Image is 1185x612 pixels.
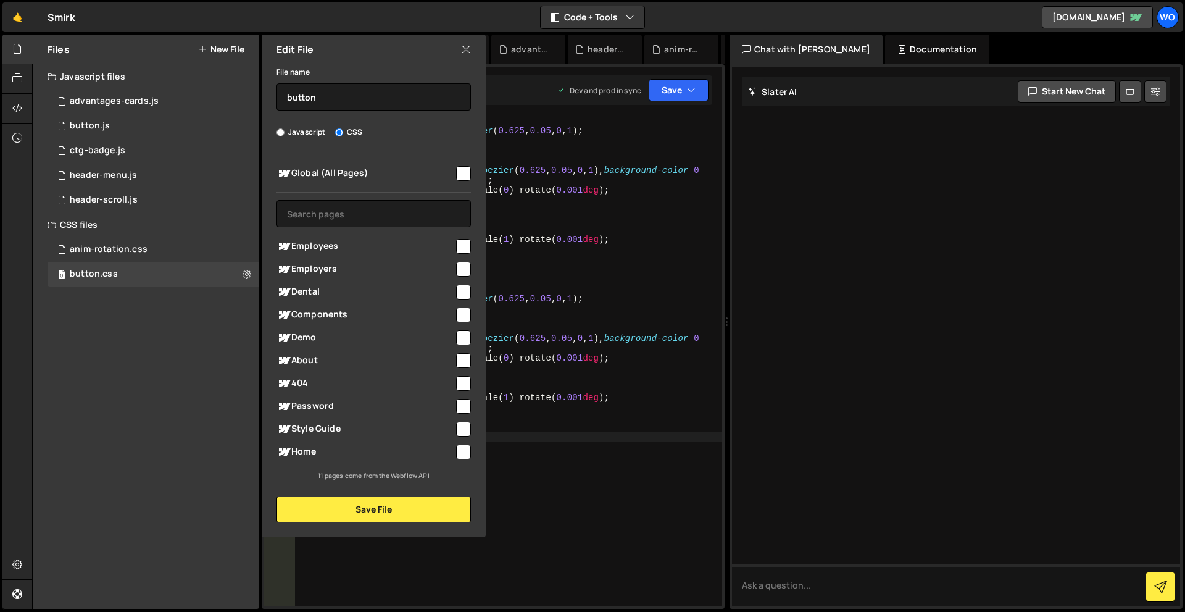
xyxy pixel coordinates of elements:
[58,270,65,280] span: 0
[48,188,259,212] div: 17282/47904.js
[2,2,33,32] a: 🤙
[335,126,362,138] label: CSS
[276,262,454,277] span: Employers
[48,237,259,262] div: 17282/47902.css
[33,212,259,237] div: CSS files
[541,6,644,28] button: Code + Tools
[48,114,259,138] div: 17282/47940.js
[70,195,138,206] div: header-scroll.js
[276,497,471,522] button: Save File
[198,44,244,54] button: New File
[885,35,989,64] div: Documentation
[276,239,454,254] span: Employees
[588,43,627,56] div: header-scroll.js
[664,43,704,56] div: anim-rotation.css
[48,89,259,114] div: 17282/47905.js
[318,471,429,480] small: 11 pages come from the Webflow API
[1018,80,1116,103] button: Start new chat
[511,43,551,56] div: advantages-cards.js
[649,79,709,101] button: Save
[335,128,343,136] input: CSS
[1157,6,1179,28] a: Wo
[33,64,259,89] div: Javascript files
[70,170,137,181] div: header-menu.js
[276,43,314,56] h2: Edit File
[276,200,471,227] input: Search pages
[70,145,125,156] div: ctg-badge.js
[48,10,75,25] div: Smirk
[276,330,454,345] span: Demo
[70,96,159,107] div: advantages-cards.js
[730,35,883,64] div: Chat with [PERSON_NAME]
[748,86,797,98] h2: Slater AI
[1042,6,1153,28] a: [DOMAIN_NAME]
[276,128,285,136] input: Javascript
[276,399,454,414] span: Password
[276,422,454,437] span: Style Guide
[276,445,454,459] span: Home
[276,308,454,322] span: Components
[48,138,259,163] div: 17282/47909.js
[276,285,454,300] span: Dental
[70,244,148,255] div: anim-rotation.css
[557,85,641,96] div: Dev and prod in sync
[276,166,454,181] span: Global (All Pages)
[276,376,454,391] span: 404
[48,262,259,287] div: 17282/47941.css
[276,353,454,368] span: About
[276,126,326,138] label: Javascript
[70,120,110,132] div: button.js
[276,83,471,111] input: Name
[48,163,259,188] div: 17282/47898.js
[48,43,70,56] h2: Files
[70,269,118,280] div: button.css
[276,66,310,78] label: File name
